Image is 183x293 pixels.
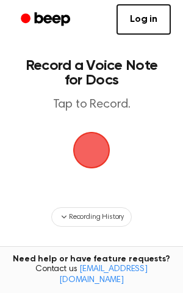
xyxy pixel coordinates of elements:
[69,212,124,222] span: Recording History
[22,97,161,112] p: Tap to Record.
[51,207,132,227] button: Recording History
[117,4,171,35] a: Log in
[22,58,161,88] h1: Record a Voice Note for Docs
[12,8,81,32] a: Beep
[59,265,148,284] a: [EMAIL_ADDRESS][DOMAIN_NAME]
[73,132,110,168] img: Beep Logo
[7,264,176,286] span: Contact us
